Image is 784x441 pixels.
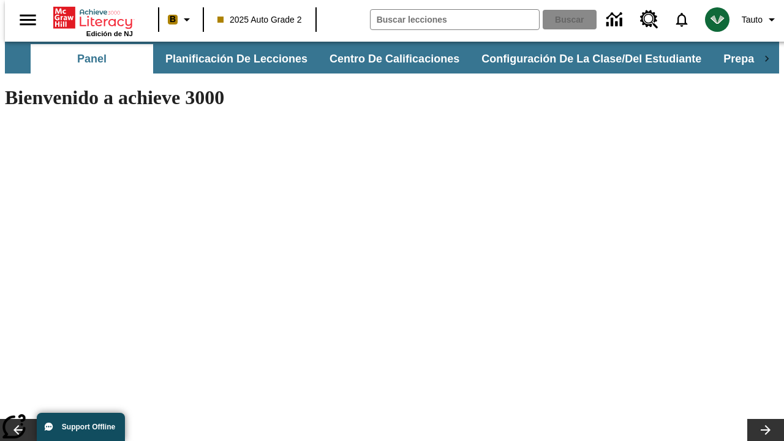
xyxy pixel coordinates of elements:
[705,7,729,32] img: avatar image
[5,42,779,73] div: Subbarra de navegación
[698,4,737,36] button: Escoja un nuevo avatar
[29,44,755,73] div: Subbarra de navegación
[599,3,633,37] a: Centro de información
[747,419,784,441] button: Carrusel de lecciones, seguir
[37,413,125,441] button: Support Offline
[62,423,115,431] span: Support Offline
[53,4,133,37] div: Portada
[755,44,779,73] div: Pestañas siguientes
[10,2,46,38] button: Abrir el menú lateral
[737,9,784,31] button: Perfil/Configuración
[472,44,711,73] button: Configuración de la clase/del estudiante
[371,10,539,29] input: Buscar campo
[666,4,698,36] a: Notificaciones
[633,3,666,36] a: Centro de recursos, Se abrirá en una pestaña nueva.
[5,86,534,109] h1: Bienvenido a achieve 3000
[5,10,179,21] body: Máximo 600 caracteres
[170,12,176,27] span: B
[86,30,133,37] span: Edición de NJ
[217,13,302,26] span: 2025 Auto Grade 2
[156,44,317,73] button: Planificación de lecciones
[320,44,469,73] button: Centro de calificaciones
[31,44,153,73] button: Panel
[53,6,133,30] a: Portada
[163,9,199,31] button: Boost El color de la clase es anaranjado claro. Cambiar el color de la clase.
[742,13,763,26] span: Tauto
